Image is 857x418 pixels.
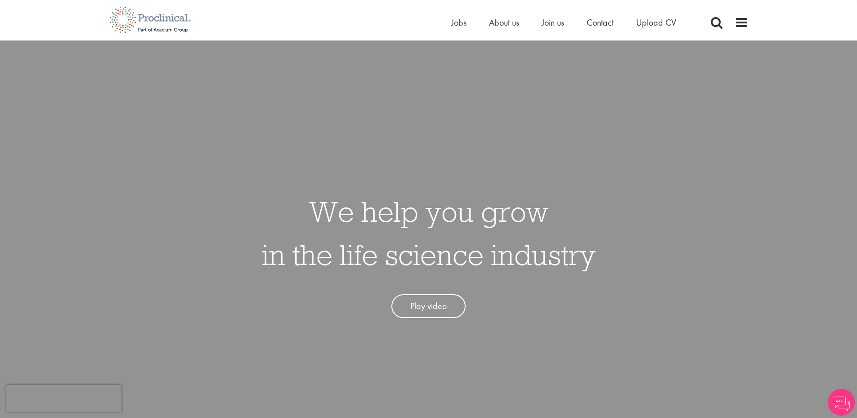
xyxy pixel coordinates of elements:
a: Contact [587,17,614,28]
a: Upload CV [636,17,676,28]
a: Jobs [451,17,467,28]
h1: We help you grow in the life science industry [262,190,596,276]
a: Join us [542,17,564,28]
img: Chatbot [828,389,855,416]
a: Play video [391,294,466,318]
a: About us [489,17,519,28]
